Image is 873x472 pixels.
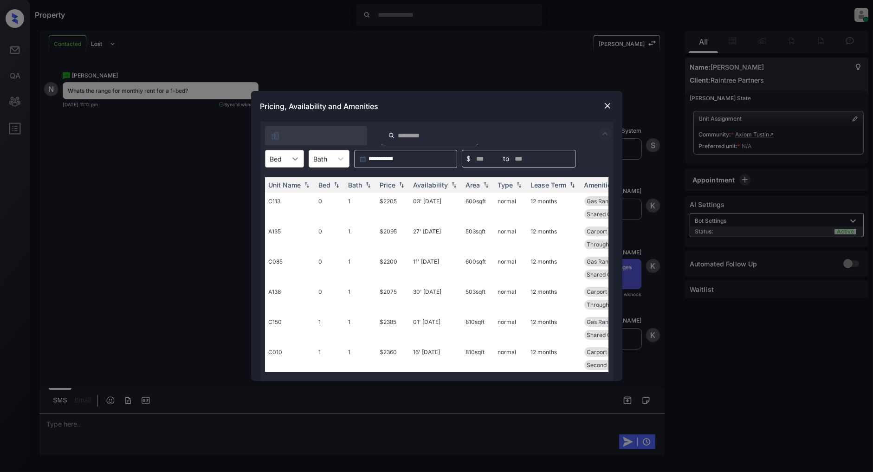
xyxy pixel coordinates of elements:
[494,253,527,283] td: normal
[345,253,376,283] td: 1
[587,198,615,205] span: Gas Range
[410,193,462,223] td: 03' [DATE]
[345,313,376,343] td: 1
[494,193,527,223] td: normal
[271,131,280,141] img: icon-zuma
[527,253,581,283] td: 12 months
[345,343,376,374] td: 1
[587,271,627,278] span: Shared Garage
[265,223,315,253] td: A135
[319,181,331,189] div: Bed
[584,181,615,189] div: Amenities
[345,283,376,313] td: 1
[414,181,448,189] div: Availability
[587,241,635,248] span: Throughout Plan...
[315,193,345,223] td: 0
[514,182,524,188] img: sorting
[462,343,494,374] td: 810 sqft
[376,283,410,313] td: $2075
[462,193,494,223] td: 600 sqft
[265,343,315,374] td: C010
[600,128,611,139] img: icon-zuma
[462,283,494,313] td: 503 sqft
[410,283,462,313] td: 30' [DATE]
[504,154,510,164] span: to
[494,343,527,374] td: normal
[494,283,527,313] td: normal
[376,223,410,253] td: $2095
[467,154,471,164] span: $
[587,349,608,356] span: Carport
[376,193,410,223] td: $2205
[315,253,345,283] td: 0
[462,223,494,253] td: 503 sqft
[388,131,395,140] img: icon-zuma
[251,91,622,122] div: Pricing, Availability and Amenities
[466,181,480,189] div: Area
[481,182,491,188] img: sorting
[265,193,315,223] td: C113
[345,223,376,253] td: 1
[315,283,345,313] td: 0
[494,313,527,343] td: normal
[265,313,315,343] td: C150
[410,313,462,343] td: 01' [DATE]
[376,313,410,343] td: $2385
[265,253,315,283] td: C085
[587,318,615,325] span: Gas Range
[527,223,581,253] td: 12 months
[531,181,567,189] div: Lease Term
[265,283,315,313] td: A138
[462,313,494,343] td: 810 sqft
[527,283,581,313] td: 12 months
[380,181,396,189] div: Price
[527,313,581,343] td: 12 months
[376,343,410,374] td: $2360
[410,343,462,374] td: 16' [DATE]
[527,193,581,223] td: 12 months
[568,182,577,188] img: sorting
[315,313,345,343] td: 1
[349,181,362,189] div: Bath
[587,258,615,265] span: Gas Range
[397,182,406,188] img: sorting
[498,181,513,189] div: Type
[269,181,301,189] div: Unit Name
[363,182,373,188] img: sorting
[587,301,635,308] span: Throughout Plan...
[345,193,376,223] td: 1
[332,182,341,188] img: sorting
[462,253,494,283] td: 600 sqft
[494,223,527,253] td: normal
[449,182,459,188] img: sorting
[315,223,345,253] td: 0
[603,101,612,110] img: close
[587,362,622,369] span: Second Floor
[587,228,608,235] span: Carport
[587,288,608,295] span: Carport
[376,253,410,283] td: $2200
[410,253,462,283] td: 11' [DATE]
[302,182,311,188] img: sorting
[410,223,462,253] td: 27' [DATE]
[315,343,345,374] td: 1
[587,211,627,218] span: Shared Garage
[587,331,627,338] span: Shared Garage
[527,343,581,374] td: 12 months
